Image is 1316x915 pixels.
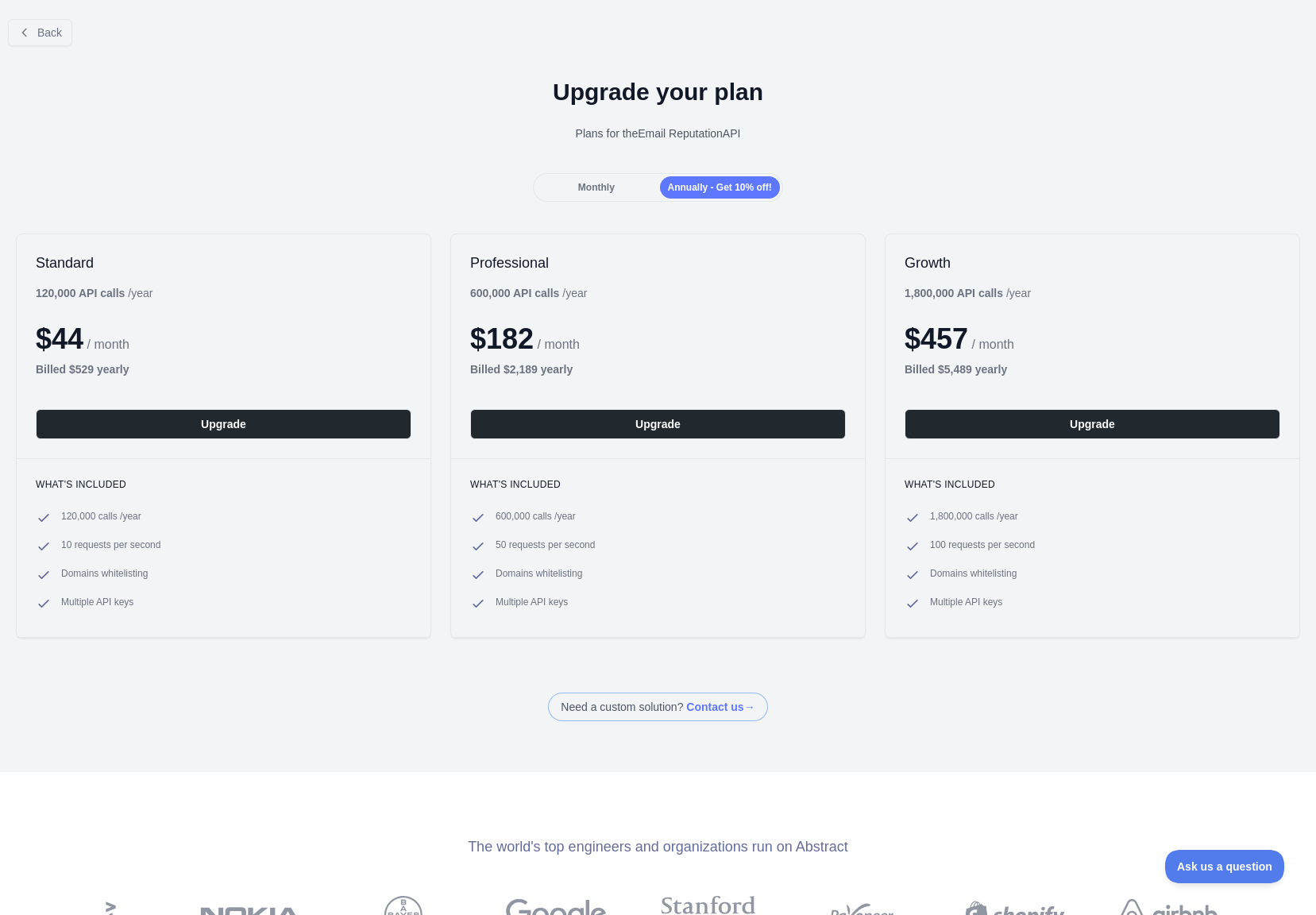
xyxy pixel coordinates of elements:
span: $ 182 [470,322,534,355]
b: Billed $ 2,189 yearly [470,363,573,376]
b: Billed $ 5,489 yearly [905,363,1007,376]
span: $ 457 [905,322,968,355]
span: / month [972,338,1014,351]
iframe: Toggle Customer Support [1165,850,1284,883]
span: / month [538,338,580,351]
